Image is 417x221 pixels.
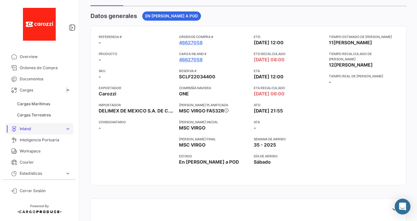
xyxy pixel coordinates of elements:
app-card-info-title: Carga inland # [179,51,249,56]
span: - [99,39,101,46]
a: Cargas Marítimas [14,99,73,109]
app-card-info-title: ETD Recalculado [254,51,324,56]
span: Estadísticas [20,171,62,176]
span: - [254,125,256,131]
app-card-info-title: Tiempo real de [PERSON_NAME] [329,73,399,79]
app-card-info-title: Estado [179,153,249,159]
app-card-info-title: Día de Arribo [254,153,324,159]
span: 12 [329,62,334,68]
a: Inteligencia Portuaria [5,134,73,146]
a: Documentos [5,73,73,85]
span: [PERSON_NAME] [333,40,372,45]
span: [DATE] 12:00 [254,73,284,80]
app-card-info-title: Consignatario [99,119,174,125]
div: Abrir Intercom Messenger [395,199,410,214]
app-card-info-title: SKU [99,68,174,73]
span: Inland [20,126,62,132]
span: En [PERSON_NAME] a POD [145,13,198,19]
span: En [PERSON_NAME] a POD [179,159,239,165]
app-card-info-title: Reserva # [179,68,249,73]
span: - [99,56,101,63]
app-card-info-title: Tiempo recalculado de [PERSON_NAME] [329,51,399,62]
img: 33c75eba-4e89-4f8c-8d32-3da69cf57892.jfif [23,8,56,41]
a: 46627058 [179,56,203,63]
span: Sábado [254,159,271,165]
app-card-info-title: ATD [254,102,324,108]
span: Courier [20,159,71,165]
app-card-info-title: Importador [99,102,174,108]
app-card-info-title: Exportador [99,85,174,90]
span: [DATE] 06:00 [254,90,285,97]
a: Overview [5,51,73,62]
span: - [99,125,101,131]
span: Órdenes de Compra [20,65,71,71]
span: 11 [329,40,333,45]
span: Documentos [20,76,71,82]
a: Courier [5,157,73,168]
span: Cerrar Sesión [20,188,71,194]
span: [DATE] 08:00 [254,56,285,63]
span: Inteligencia Portuaria [20,137,71,143]
app-card-info-title: [PERSON_NAME] inicial [179,119,249,125]
app-card-info-title: ETD [254,34,324,39]
app-card-info-title: ETA [254,68,324,73]
app-card-info-title: Tiempo estimado de [PERSON_NAME] [329,34,399,39]
span: [PERSON_NAME] [334,62,373,68]
h4: Datos generales [90,11,137,21]
span: ONE [179,90,189,97]
a: Workspace [5,146,73,157]
app-card-info-title: ATA [254,119,324,125]
span: DELIMEX DE MEXICO S.A. DE C.V. [99,108,174,114]
app-card-info-title: Compañía naviera [179,85,249,90]
app-card-info-title: Semana de Arribo [254,136,324,142]
span: expand_more [65,126,71,132]
app-card-info-title: [PERSON_NAME] final [179,136,249,142]
app-card-info-title: Referencia # [99,34,174,39]
app-card-info-title: [PERSON_NAME] planificada [179,102,249,108]
app-card-info-title: Producto [99,51,174,56]
span: MSC VIRGO [179,142,206,148]
app-card-info-title: Orden de Compra # [179,34,249,39]
span: Cargas [20,87,62,93]
a: 46627058 [179,39,203,46]
span: expand_more [65,87,71,93]
span: 35 - 2025 [254,142,276,148]
span: Overview [20,54,71,60]
span: [DATE] 12:00 [254,39,284,46]
a: Cargas Terrestres [14,110,73,120]
span: Workspace [20,148,71,154]
span: SCLF22034400 [179,73,215,80]
span: Carozzi [99,90,116,97]
a: Órdenes de Compra [5,62,73,73]
span: [DATE] 21:55 [254,108,283,114]
app-card-info-title: ETA Recalculado [254,85,324,90]
span: MSC VIRGO FA532R [179,108,224,113]
span: Cargas Marítimas [17,101,50,107]
span: - [329,79,331,85]
span: expand_more [65,171,71,176]
span: MSC VIRGO [179,125,206,131]
span: - [99,73,101,80]
span: Cargas Terrestres [17,112,51,118]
